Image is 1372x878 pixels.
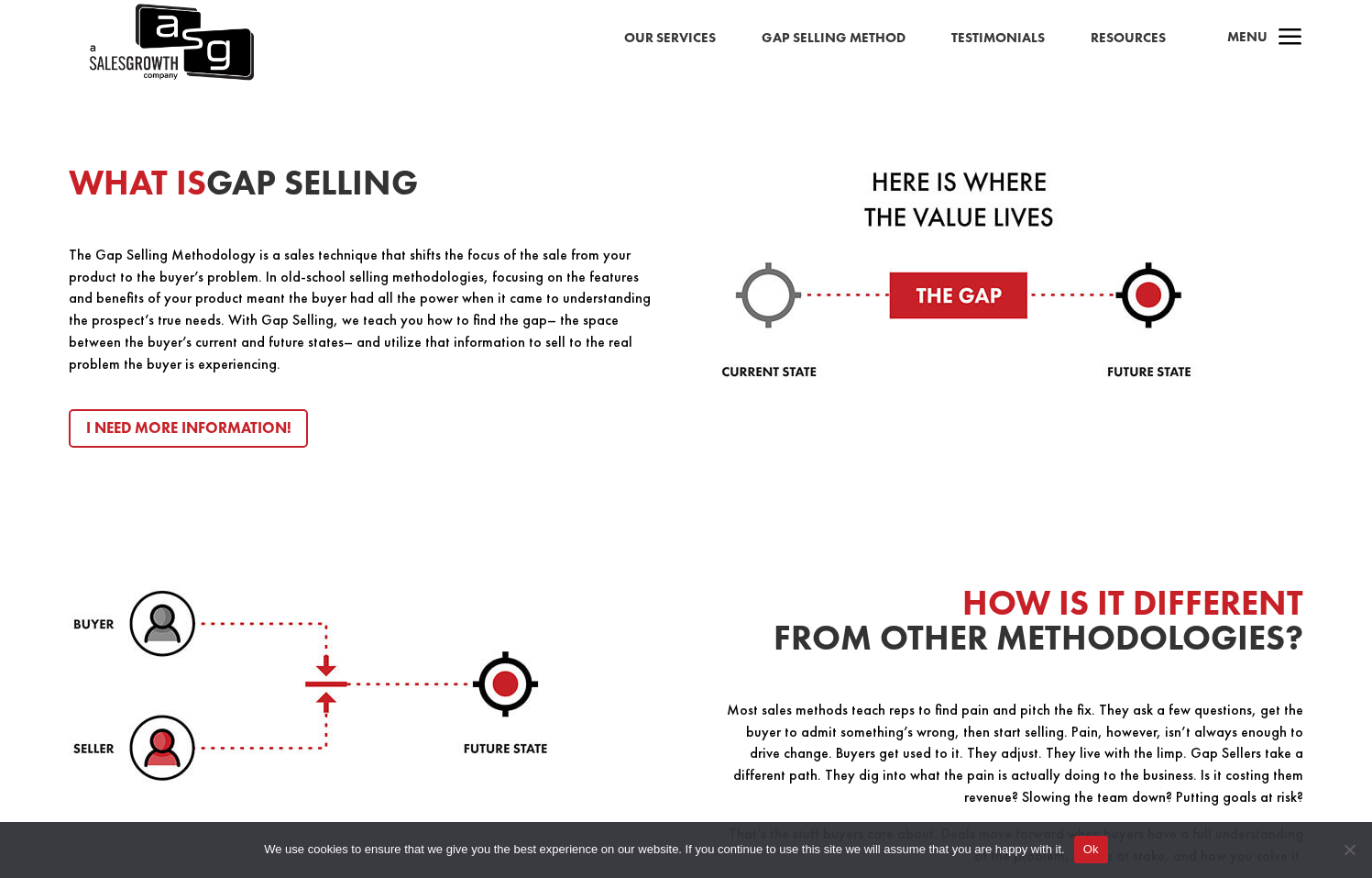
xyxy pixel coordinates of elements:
a: I Need More Information! [69,409,309,449]
p: Most sales methods teach reps to find pain and pitch the fix. They ask a few questions, get the b... [720,699,1304,823]
img: future-state [69,585,550,785]
a: Resources [1091,27,1166,50]
a: Gap Selling Method [762,27,906,50]
span: We use cookies to ensure that we give you the best experience on our website. If you continue to ... [264,840,1064,859]
span: WHAT IS [69,160,206,206]
span: Menu [1227,28,1268,46]
button: Ok [1074,836,1108,863]
h2: FROM OTHER METHODOLOGIES? [720,585,1304,665]
span: No [1340,840,1358,859]
span: a [1272,20,1309,57]
span: HOW IS IT DIFFERENT [962,580,1303,626]
strong: GAP SELLING [69,160,418,206]
a: Our Services [624,27,716,50]
img: value-lives-here [720,165,1198,386]
a: Testimonials [951,27,1045,50]
p: The Gap Selling Methodology is a sales technique that shifts the focus of the sale from your prod... [69,244,653,375]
